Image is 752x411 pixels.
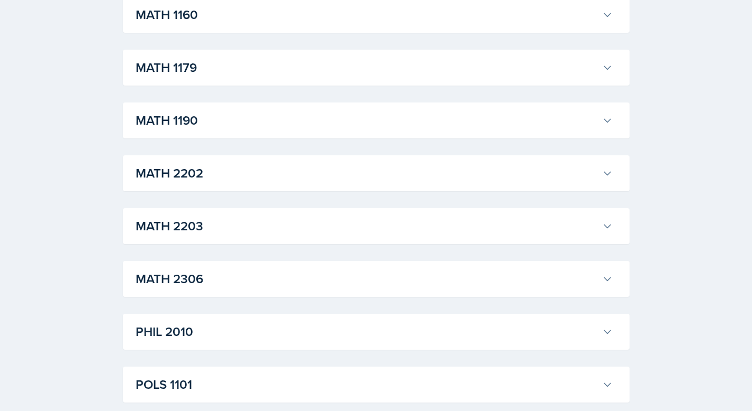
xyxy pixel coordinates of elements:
[134,162,615,185] button: MATH 2202
[134,109,615,132] button: MATH 1190
[134,320,615,343] button: PHIL 2010
[134,214,615,238] button: MATH 2203
[136,217,598,236] h3: MATH 2203
[134,267,615,291] button: MATH 2306
[134,373,615,396] button: POLS 1101
[136,269,598,288] h3: MATH 2306
[134,3,615,26] button: MATH 1160
[136,5,598,24] h3: MATH 1160
[136,111,598,130] h3: MATH 1190
[136,58,598,77] h3: MATH 1179
[136,322,598,341] h3: PHIL 2010
[134,56,615,79] button: MATH 1179
[136,375,598,394] h3: POLS 1101
[136,164,598,183] h3: MATH 2202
